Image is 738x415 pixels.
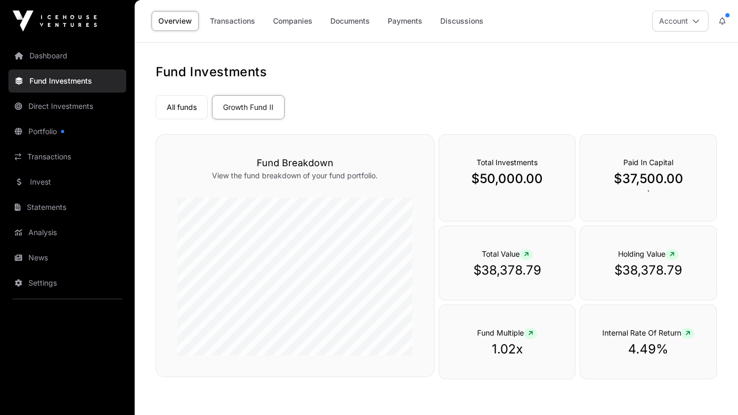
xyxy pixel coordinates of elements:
img: Icehouse Ventures Logo [13,11,97,32]
a: Transactions [8,145,126,168]
p: View the fund breakdown of your fund portfolio. [177,170,413,181]
p: $38,378.79 [460,262,554,279]
p: 4.49% [601,341,695,358]
a: Transactions [203,11,262,31]
span: Internal Rate Of Return [602,328,694,337]
a: Analysis [8,221,126,244]
a: Settings [8,271,126,295]
a: Invest [8,170,126,194]
a: All funds [156,95,208,119]
a: Documents [323,11,377,31]
span: Holding Value [618,249,679,258]
a: Dashboard [8,44,126,67]
p: $38,378.79 [601,262,695,279]
a: Fund Investments [8,69,126,93]
a: Statements [8,196,126,219]
p: $37,500.00 [601,170,695,187]
span: Total Investments [477,158,538,167]
a: Companies [266,11,319,31]
h3: Fund Breakdown [177,156,413,170]
a: Direct Investments [8,95,126,118]
a: Portfolio [8,120,126,143]
div: ` [580,134,717,221]
a: Discussions [433,11,490,31]
h1: Fund Investments [156,64,717,80]
a: News [8,246,126,269]
a: Growth Fund II [212,95,285,119]
a: Payments [381,11,429,31]
span: Fund Multiple [477,328,537,337]
span: Paid In Capital [623,158,673,167]
a: Overview [151,11,199,31]
span: Total Value [482,249,533,258]
button: Account [652,11,709,32]
p: $50,000.00 [460,170,554,187]
p: 1.02x [460,341,554,358]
